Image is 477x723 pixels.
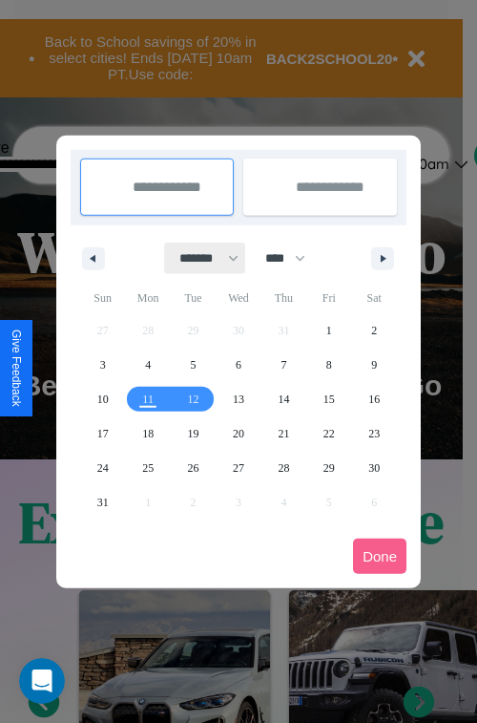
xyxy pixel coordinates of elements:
span: 4 [145,348,151,382]
button: 23 [352,416,397,451]
span: 16 [368,382,380,416]
span: 10 [97,382,109,416]
span: 12 [188,382,199,416]
button: 28 [261,451,306,485]
div: Give Feedback [10,330,23,407]
span: Tue [171,283,216,313]
span: Sun [80,283,125,313]
button: 1 [306,313,351,348]
button: 31 [80,485,125,520]
button: 12 [171,382,216,416]
span: Fri [306,283,351,313]
span: 18 [142,416,154,451]
button: 19 [171,416,216,451]
span: 27 [233,451,244,485]
span: 14 [278,382,289,416]
span: 26 [188,451,199,485]
span: 8 [326,348,332,382]
button: 24 [80,451,125,485]
span: 23 [368,416,380,451]
span: 5 [191,348,197,382]
button: 16 [352,382,397,416]
span: 9 [371,348,377,382]
span: 2 [371,313,377,348]
button: 15 [306,382,351,416]
span: 17 [97,416,109,451]
button: 27 [216,451,260,485]
span: 11 [142,382,154,416]
span: 3 [100,348,106,382]
button: 2 [352,313,397,348]
button: 21 [261,416,306,451]
span: 28 [278,451,289,485]
button: 30 [352,451,397,485]
span: 25 [142,451,154,485]
button: 10 [80,382,125,416]
span: 30 [368,451,380,485]
span: 20 [233,416,244,451]
button: 25 [125,451,170,485]
button: 5 [171,348,216,382]
span: 19 [188,416,199,451]
button: 14 [261,382,306,416]
button: Done [353,539,406,574]
button: 20 [216,416,260,451]
span: 31 [97,485,109,520]
span: 15 [323,382,335,416]
button: 26 [171,451,216,485]
iframe: Intercom live chat [19,658,65,704]
span: 29 [323,451,335,485]
button: 3 [80,348,125,382]
button: 17 [80,416,125,451]
button: 4 [125,348,170,382]
span: 7 [280,348,286,382]
span: 24 [97,451,109,485]
button: 8 [306,348,351,382]
span: Wed [216,283,260,313]
span: 22 [323,416,335,451]
button: 7 [261,348,306,382]
button: 29 [306,451,351,485]
span: Mon [125,283,170,313]
span: 1 [326,313,332,348]
button: 22 [306,416,351,451]
button: 11 [125,382,170,416]
span: 21 [278,416,289,451]
button: 13 [216,382,260,416]
button: 18 [125,416,170,451]
span: 13 [233,382,244,416]
span: 6 [236,348,241,382]
button: 6 [216,348,260,382]
span: Thu [261,283,306,313]
span: Sat [352,283,397,313]
button: 9 [352,348,397,382]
